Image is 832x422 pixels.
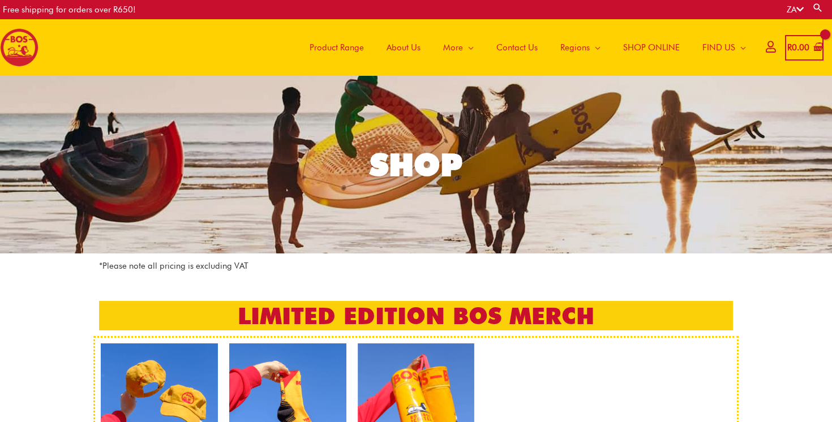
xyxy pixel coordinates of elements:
a: Product Range [298,19,375,76]
a: About Us [375,19,432,76]
span: Product Range [310,31,364,64]
span: R [787,42,792,53]
a: Contact Us [485,19,549,76]
span: More [443,31,463,64]
bdi: 0.00 [787,42,809,53]
span: SHOP ONLINE [623,31,680,64]
span: Contact Us [496,31,538,64]
p: *Please note all pricing is excluding VAT [99,259,733,273]
nav: Site Navigation [290,19,757,76]
a: Regions [549,19,612,76]
a: View Shopping Cart, empty [785,35,824,61]
a: SHOP ONLINE [612,19,691,76]
span: About Us [387,31,421,64]
h2: LIMITED EDITION BOS MERCH [99,301,733,330]
a: Search button [812,2,824,13]
div: SHOP [370,149,462,180]
a: ZA [787,5,804,15]
span: FIND US [702,31,735,64]
span: Regions [560,31,590,64]
a: More [432,19,485,76]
